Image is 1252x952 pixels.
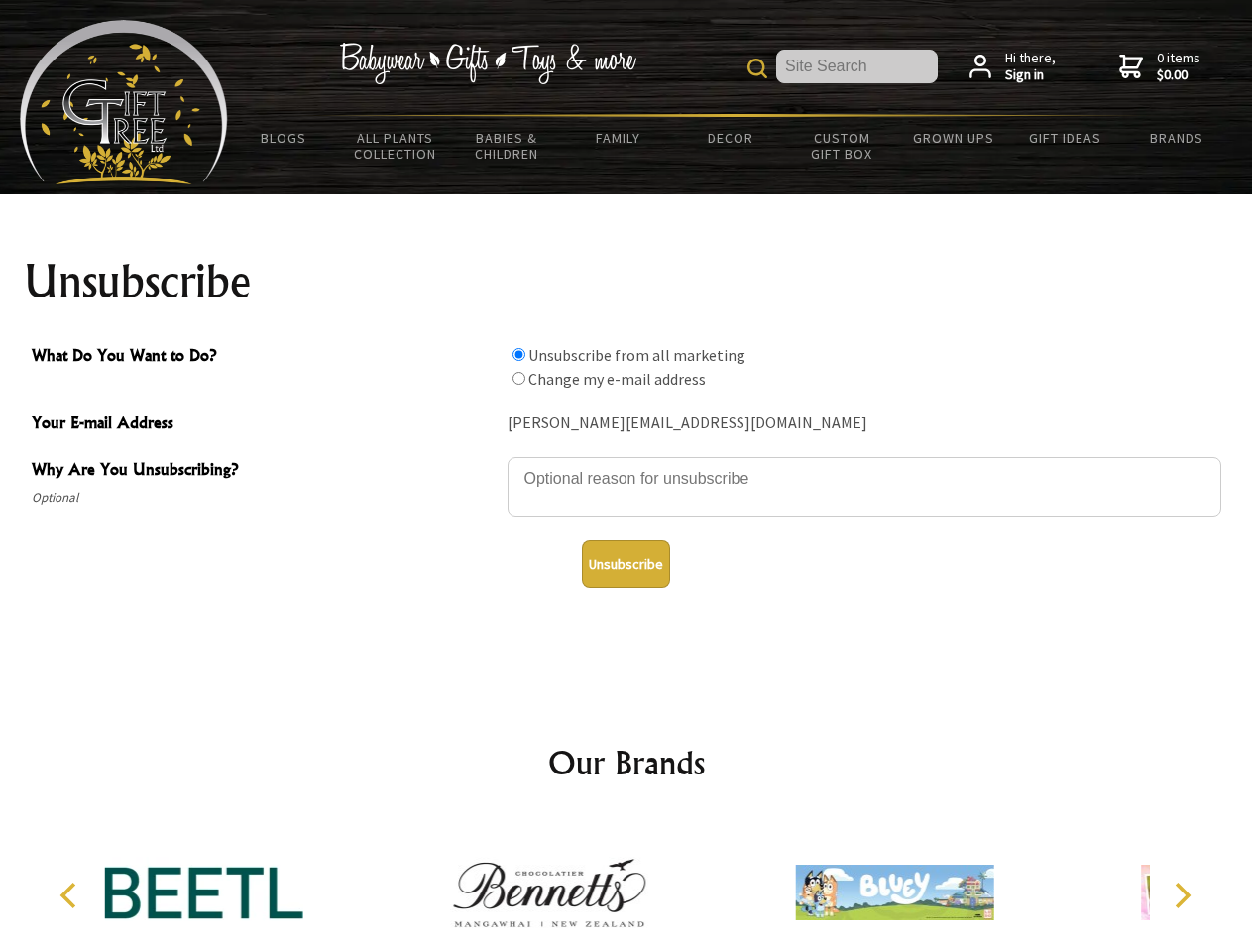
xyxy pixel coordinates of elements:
[776,50,938,83] input: Site Search
[508,457,1221,517] textarea: Why Are You Unsubscribing?
[1157,49,1200,84] span: 0 items
[20,20,228,184] img: Babyware - Gifts - Toys and more...
[969,50,1056,84] a: Hi there,Sign in
[674,117,786,159] a: Decor
[50,874,93,917] button: Previous
[747,59,767,78] img: product search
[897,117,1009,159] a: Grown Ups
[512,372,525,385] input: What Do You Want to Do?
[528,345,745,365] label: Unsubscribe from all marketing
[508,409,1221,439] div: [PERSON_NAME][EMAIL_ADDRESS][DOMAIN_NAME]
[1160,874,1203,917] button: Next
[1119,50,1200,84] a: 0 items$0.00
[1157,66,1200,84] strong: $0.00
[451,117,563,175] a: Babies & Children
[1005,50,1056,84] span: Hi there,
[40,739,1213,786] h2: Our Brands
[339,43,636,84] img: Babywear - Gifts - Toys & more
[1005,66,1056,84] strong: Sign in
[512,348,525,361] input: What Do You Want to Do?
[32,411,498,439] span: Your E-mail Address
[582,540,670,588] button: Unsubscribe
[1009,117,1121,159] a: Gift Ideas
[563,117,675,159] a: Family
[528,369,706,389] label: Change my e-mail address
[32,486,498,510] span: Optional
[228,117,340,159] a: BLOGS
[32,343,498,372] span: What Do You Want to Do?
[340,117,452,175] a: All Plants Collection
[32,457,498,486] span: Why Are You Unsubscribing?
[1121,117,1233,159] a: Brands
[24,258,1229,305] h1: Unsubscribe
[786,117,898,175] a: Custom Gift Box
